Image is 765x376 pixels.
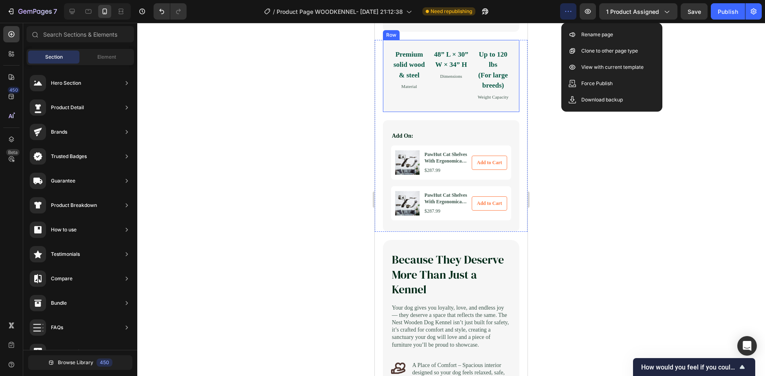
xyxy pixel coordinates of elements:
p: View with current template [581,63,644,71]
p: Force Publish [581,79,613,88]
div: Open Intercom Messenger [737,336,757,356]
div: 450 [97,358,112,367]
button: Publish [711,3,745,20]
span: How would you feel if you could no longer use GemPages? [641,363,737,371]
div: 450 [8,87,20,93]
span: Save [688,8,701,15]
button: Browse Library450 [28,355,132,370]
span: Element [97,53,116,61]
div: Testimonials [51,250,80,258]
span: 1 product assigned [606,7,659,16]
div: Product Breakdown [51,201,97,209]
span: Need republishing [431,8,472,15]
p: Rename page [581,31,613,39]
button: 7 [3,3,61,20]
div: Guarantee [51,177,75,185]
p: Clone to other page type [581,47,638,55]
div: Bundle [51,299,67,307]
div: Compare [51,275,73,283]
span: Product Page WOODKENNEL- [DATE] 21:12:38 [277,7,403,16]
div: Social Proof [51,348,79,356]
p: A Place of Comfort – Spacious interior designed so your dog feels relaxed, safe, and at home [37,339,135,361]
div: How to use [51,226,77,234]
div: Trusted Badges [51,152,87,161]
div: Undo/Redo [154,3,187,20]
button: Save [681,3,708,20]
span: Browse Library [58,359,93,366]
div: Hero Section [51,79,81,87]
div: Publish [718,7,738,16]
div: Product Detail [51,103,84,112]
iframe: Design area [375,23,528,376]
div: Beta [6,149,20,156]
div: Brands [51,128,67,136]
p: 7 [53,7,57,16]
div: FAQs [51,323,63,332]
input: Search Sections & Elements [26,26,134,42]
button: Show survey - How would you feel if you could no longer use GemPages? [641,362,747,372]
span: / [273,7,275,16]
button: 1 product assigned [599,3,677,20]
p: Download backup [581,96,623,104]
span: Section [45,53,63,61]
